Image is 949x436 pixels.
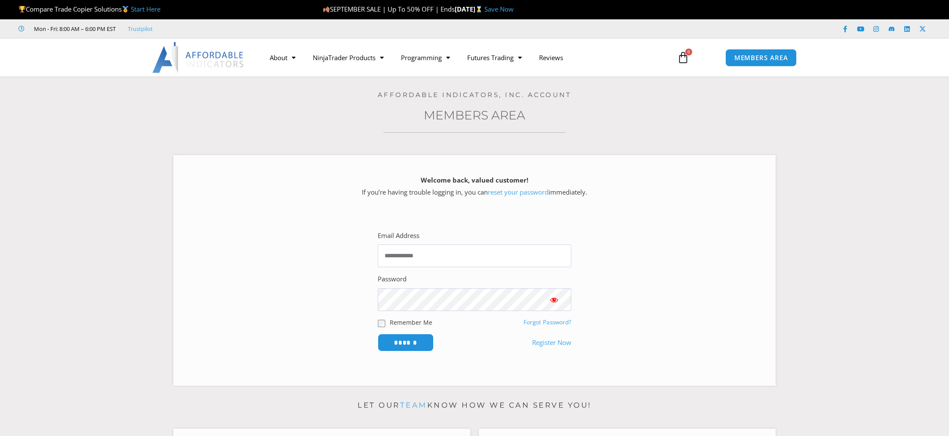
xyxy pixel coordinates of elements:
nav: Menu [261,48,667,67]
span: Mon - Fri: 8:00 AM – 6:00 PM EST [32,24,116,34]
button: Show password [537,288,571,311]
label: Email Address [378,230,419,242]
a: Futures Trading [459,48,530,67]
p: Let our know how we can serve you! [173,399,776,412]
a: Programming [392,48,459,67]
span: SEPTEMBER SALE | Up To 50% OFF | Ends [323,5,455,13]
img: LogoAI | Affordable Indicators – NinjaTrader [152,42,245,73]
span: 0 [685,49,692,55]
p: If you’re having trouble logging in, you can immediately. [188,174,761,198]
label: Password [378,273,407,285]
strong: [DATE] [455,5,484,13]
a: team [400,401,427,409]
a: Reviews [530,48,572,67]
a: Save Now [484,5,514,13]
span: MEMBERS AREA [734,55,788,61]
a: MEMBERS AREA [725,49,797,67]
a: Forgot Password? [524,318,571,326]
a: Start Here [131,5,160,13]
a: Register Now [532,337,571,349]
a: About [261,48,304,67]
a: Trustpilot [128,24,153,34]
a: Affordable Indicators, Inc. Account [378,91,572,99]
label: Remember Me [390,318,432,327]
img: 🍂 [323,6,330,12]
a: 0 [664,45,702,70]
a: Members Area [424,108,525,122]
img: 🏆 [19,6,25,12]
span: Compare Trade Copier Solutions [18,5,160,13]
img: ⌛ [476,6,482,12]
a: reset your password [488,188,548,196]
img: 🥇 [122,6,129,12]
a: NinjaTrader Products [304,48,392,67]
strong: Welcome back, valued customer! [421,176,528,184]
